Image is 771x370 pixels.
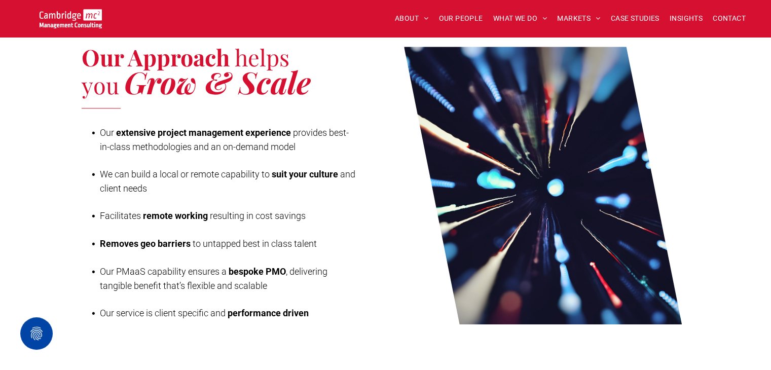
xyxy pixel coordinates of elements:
span: remote working [143,210,208,221]
a: WHAT WE DO [488,11,553,26]
a: CASE STUDIES [606,11,665,26]
span: performance driven [228,308,309,318]
a: Project Management As a Service | PMaaS is a Cost-Effective Solution [404,33,682,338]
a: OUR PEOPLE [433,11,488,26]
span: Our service is client specific and [100,308,226,318]
span: We can build a local or remote capability to [100,169,270,179]
a: CONTACT [708,11,751,26]
a: ABOUT [390,11,434,26]
img: Go to Homepage [40,9,102,28]
span: Grow & Scale [124,61,311,102]
span: helps you [82,42,289,100]
span: and client needs [100,169,355,194]
span: Our Approach [82,42,230,72]
span: , delivering tangible benefit that’s flexible and scalable [100,266,327,291]
span: Removes geo barriers [100,238,191,249]
a: MARKETS [552,11,605,26]
a: INSIGHTS [665,11,708,26]
span: resulting in cost savings [210,210,306,221]
span: extensive project management experience [116,127,291,138]
span: bespoke PMO [229,266,286,277]
span: suit your culture [272,169,338,179]
a: Your Business Transformed | Cambridge Management Consulting [40,11,102,21]
span: Our [100,127,114,138]
span: Facilitates [100,210,141,221]
span: Our PMaaS capability ensures a [100,266,227,277]
span: provides best-in-class methodologies and an on-demand model [100,127,349,152]
span: to untapped best in class talent [193,238,317,249]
